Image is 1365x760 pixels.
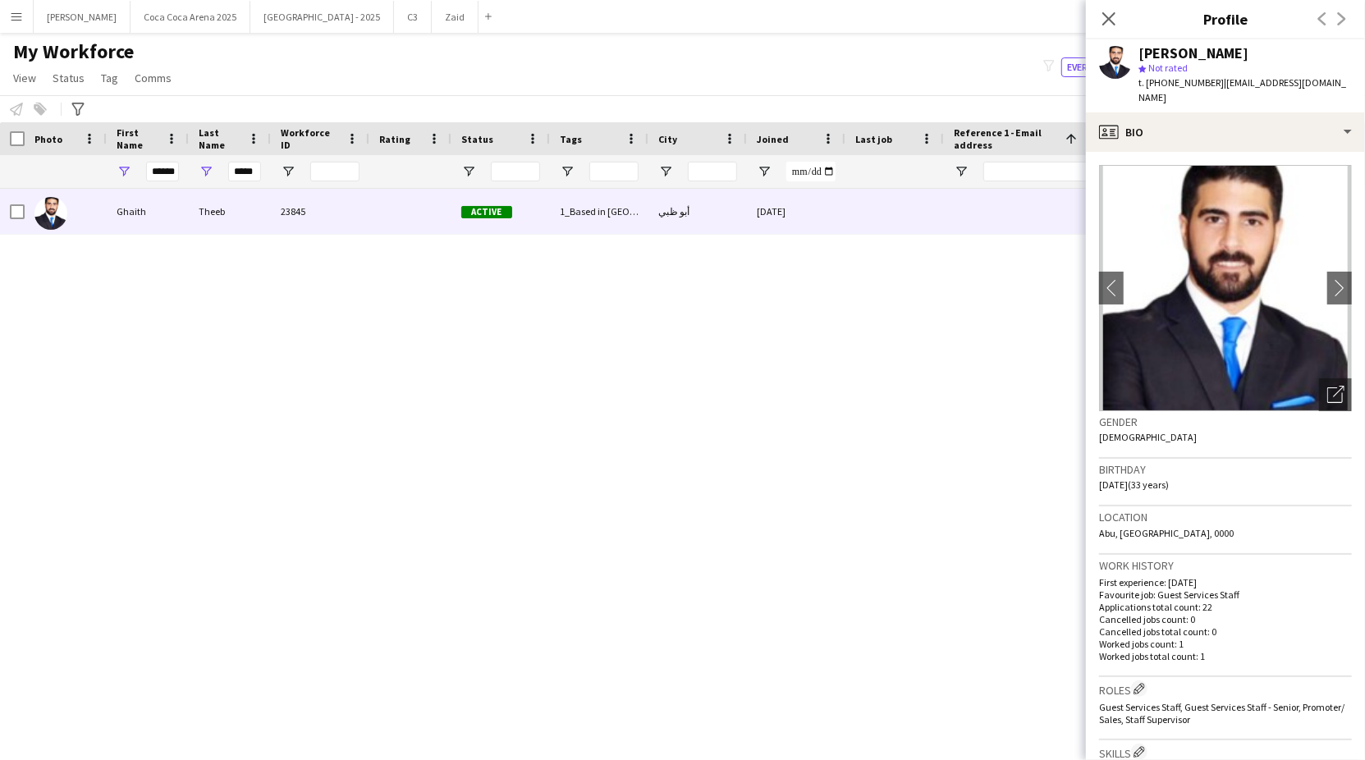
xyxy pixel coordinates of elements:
[34,1,131,33] button: [PERSON_NAME]
[128,67,178,89] a: Comms
[589,162,639,181] input: Tags Filter Input
[550,189,648,234] div: 1_Based in [GEOGRAPHIC_DATA], 1_Based in [GEOGRAPHIC_DATA]/[GEOGRAPHIC_DATA]/[GEOGRAPHIC_DATA], 2...
[688,162,737,181] input: City Filter Input
[1099,650,1352,662] p: Worked jobs total count: 1
[1319,378,1352,411] div: Open photos pop-in
[68,99,88,119] app-action-btn: Advanced filters
[13,39,134,64] span: My Workforce
[1099,527,1234,539] span: Abu, [GEOGRAPHIC_DATA], 0000
[658,164,673,179] button: Open Filter Menu
[757,133,789,145] span: Joined
[461,206,512,218] span: Active
[117,164,131,179] button: Open Filter Menu
[146,162,179,181] input: First Name Filter Input
[46,67,91,89] a: Status
[1148,62,1188,74] span: Not rated
[117,126,159,151] span: First Name
[1086,8,1365,30] h3: Profile
[1086,112,1365,152] div: Bio
[1138,76,1346,103] span: | [EMAIL_ADDRESS][DOMAIN_NAME]
[1099,638,1352,650] p: Worked jobs count: 1
[1099,431,1197,443] span: [DEMOGRAPHIC_DATA]
[1099,701,1344,726] span: Guest Services Staff, Guest Services Staff - Senior, Promoter/ Sales, Staff Supervisor
[135,71,172,85] span: Comms
[53,71,85,85] span: Status
[855,133,892,145] span: Last job
[379,133,410,145] span: Rating
[394,1,432,33] button: C3
[757,164,772,179] button: Open Filter Menu
[432,1,479,33] button: Zaid
[1099,510,1352,524] h3: Location
[1099,680,1352,698] h3: Roles
[101,71,118,85] span: Tag
[560,133,582,145] span: Tags
[1099,462,1352,477] h3: Birthday
[747,189,845,234] div: [DATE]
[648,189,747,234] div: أبو ظبي
[954,164,969,179] button: Open Filter Menu
[1138,46,1248,61] div: [PERSON_NAME]
[1099,558,1352,573] h3: Work history
[983,162,1098,181] input: Reference 1 - Email address Filter Input
[1099,625,1352,638] p: Cancelled jobs total count: 0
[1099,414,1352,429] h3: Gender
[1061,57,1148,77] button: Everyone12,620
[94,67,125,89] a: Tag
[13,71,36,85] span: View
[461,133,493,145] span: Status
[1099,165,1352,411] img: Crew avatar or photo
[228,162,261,181] input: Last Name Filter Input
[131,1,250,33] button: Coca Coca Arena 2025
[461,164,476,179] button: Open Filter Menu
[310,162,360,181] input: Workforce ID Filter Input
[281,164,295,179] button: Open Filter Menu
[491,162,540,181] input: Status Filter Input
[786,162,836,181] input: Joined Filter Input
[1099,478,1169,491] span: [DATE] (33 years)
[34,133,62,145] span: Photo
[281,126,340,151] span: Workforce ID
[560,164,575,179] button: Open Filter Menu
[1099,588,1352,601] p: Favourite job: Guest Services Staff
[271,189,369,234] div: 23845
[189,189,271,234] div: Theeb
[7,67,43,89] a: View
[34,197,67,230] img: Ghaith Theeb
[199,164,213,179] button: Open Filter Menu
[199,126,241,151] span: Last Name
[1099,601,1352,613] p: Applications total count: 22
[1099,576,1352,588] p: First experience: [DATE]
[658,133,677,145] span: City
[1138,76,1224,89] span: t. [PHONE_NUMBER]
[107,189,189,234] div: Ghaith
[250,1,394,33] button: [GEOGRAPHIC_DATA] - 2025
[1099,613,1352,625] p: Cancelled jobs count: 0
[954,126,1059,151] span: Reference 1 - Email address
